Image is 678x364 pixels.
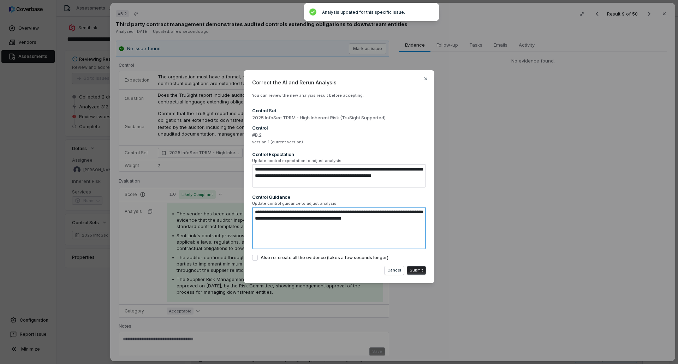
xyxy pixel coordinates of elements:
[252,194,426,200] div: Control Guidance
[261,255,389,261] span: Also re-create all the evidence (takes a few seconds longer).
[252,107,426,114] div: Control Set
[252,158,426,163] span: Update control expectation to adjust analysis
[252,79,426,86] span: Correct the AI and Rerun Analysis
[252,114,426,121] span: 2025 InfoSec TPRM - High Inherent Risk (TruSight Supported)
[252,132,426,139] span: #B.2
[252,255,258,261] button: Also re-create all the evidence (takes a few seconds longer).
[252,151,426,157] div: Control Expectation
[252,201,426,206] span: Update control guidance to adjust analysis
[322,10,405,15] span: Analysis updated for this specific issue.
[385,266,404,275] button: Cancel
[407,266,426,275] button: Submit
[252,93,364,98] span: You can review the new analysis result before accepting.
[252,125,426,131] div: Control
[252,139,426,145] span: version 1 (current version)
